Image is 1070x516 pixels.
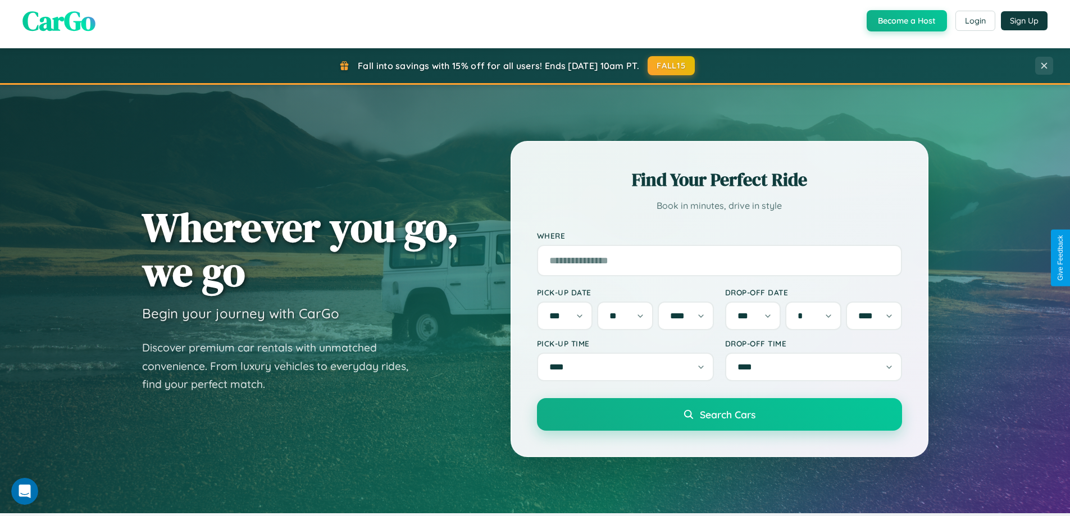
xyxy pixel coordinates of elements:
button: Sign Up [1001,11,1048,30]
label: Pick-up Date [537,287,714,297]
p: Book in minutes, drive in style [537,198,902,214]
label: Drop-off Time [725,339,902,348]
button: Search Cars [537,398,902,431]
iframe: Intercom live chat [11,478,38,505]
p: Discover premium car rentals with unmatched convenience. From luxury vehicles to everyday rides, ... [142,339,423,394]
div: Give Feedback [1057,235,1064,281]
h1: Wherever you go, we go [142,205,459,294]
button: Become a Host [867,10,947,31]
label: Drop-off Date [725,287,902,297]
span: Fall into savings with 15% off for all users! Ends [DATE] 10am PT. [358,60,639,71]
button: FALL15 [648,56,695,75]
span: Search Cars [700,408,755,421]
label: Pick-up Time [537,339,714,348]
label: Where [537,231,902,240]
h3: Begin your journey with CarGo [142,305,339,322]
span: CarGo [22,2,95,39]
h2: Find Your Perfect Ride [537,167,902,192]
button: Login [955,11,995,31]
